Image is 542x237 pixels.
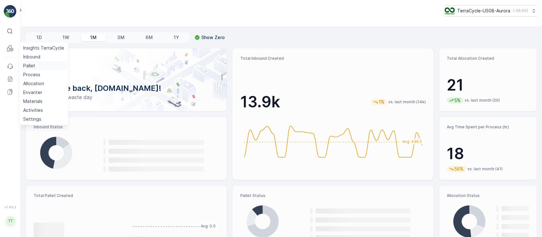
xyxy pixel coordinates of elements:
p: vs. last month (14k) [388,99,426,105]
p: Allocation Status [447,193,529,198]
p: Show Zero [201,34,225,41]
p: 1M [90,34,97,41]
img: image_ci7OI47.png [445,7,455,14]
p: 56% [454,166,464,172]
p: Have a zero-waste day [36,93,217,101]
p: 13.9k [240,92,280,112]
p: 3M [117,34,124,41]
p: 1W [63,34,69,41]
p: 5% [454,97,461,104]
p: 1Y [173,34,179,41]
p: ( -05:00 ) [513,8,528,13]
p: Total Pallet Created [34,193,124,198]
button: TerraCycle-US08-Aurora(-05:00) [445,5,537,17]
p: 21 [447,76,529,95]
img: logo [4,5,17,18]
p: TerraCycle-US08-Aurora [457,8,510,14]
span: v 1.49.3 [4,205,17,209]
p: Total Inbound Created [240,56,425,61]
p: 6M [145,34,153,41]
p: Avg Time Spent per Process (hr) [447,125,529,130]
p: vs. last month (41) [467,166,503,172]
p: 18 [447,144,529,163]
p: Total Allocation Created [447,56,529,61]
p: Inbound Status [34,125,219,130]
p: 1D [37,34,42,41]
button: TT [4,210,17,232]
div: TT [5,216,16,226]
p: Pallet Status [240,193,425,198]
p: Welcome back, [DOMAIN_NAME]! [36,83,217,93]
p: 1% [378,99,385,105]
p: vs. last month (20) [465,98,500,103]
